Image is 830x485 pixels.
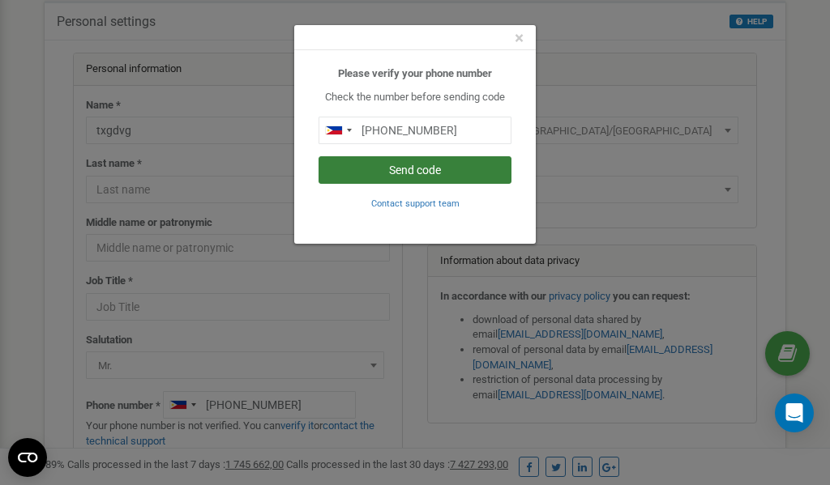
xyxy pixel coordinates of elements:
b: Please verify your phone number [338,67,492,79]
div: Telephone country code [319,117,357,143]
button: Send code [319,156,511,184]
small: Contact support team [371,198,460,209]
span: × [515,28,524,48]
p: Check the number before sending code [319,90,511,105]
button: Open CMP widget [8,438,47,477]
div: Open Intercom Messenger [775,394,814,432]
input: 0905 123 4567 [319,117,511,144]
button: Close [515,30,524,47]
a: Contact support team [371,197,460,209]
